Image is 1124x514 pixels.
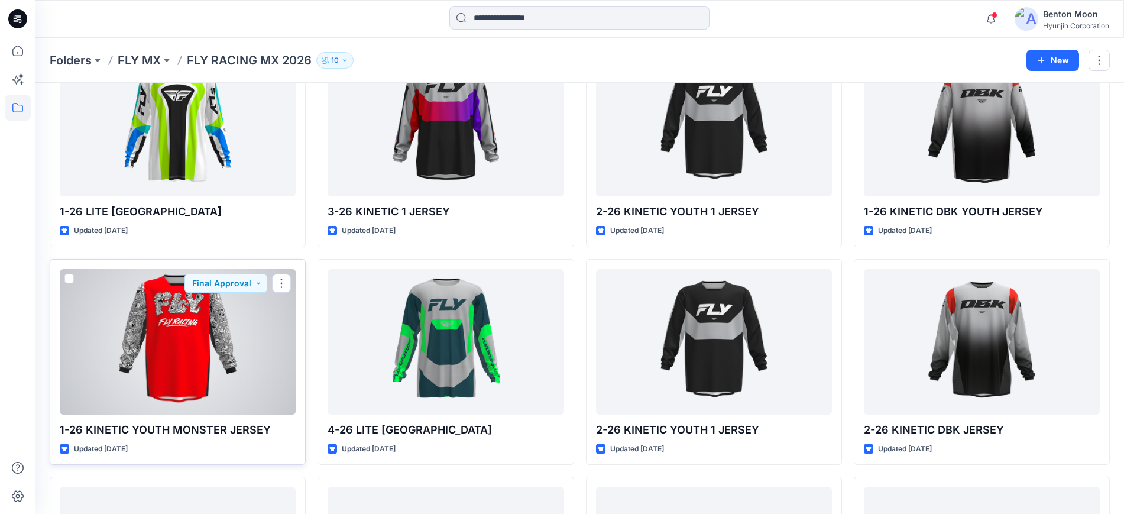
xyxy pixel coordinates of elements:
[1015,7,1038,31] img: avatar
[118,52,161,69] a: FLY MX
[864,422,1100,438] p: 2-26 KINETIC DBK JERSEY
[596,422,832,438] p: 2-26 KINETIC YOUTH 1 JERSEY
[864,269,1100,415] a: 2-26 KINETIC DBK JERSEY
[328,203,563,220] p: 3-26 KINETIC 1 JERSEY
[74,443,128,455] p: Updated [DATE]
[596,269,832,415] a: 2-26 KINETIC YOUTH 1 JERSEY
[596,203,832,220] p: 2-26 KINETIC YOUTH 1 JERSEY
[1043,21,1109,30] div: Hyunjin Corporation
[328,422,563,438] p: 4-26 LITE [GEOGRAPHIC_DATA]
[316,52,354,69] button: 10
[60,422,296,438] p: 1-26 KINETIC YOUTH MONSTER JERSEY
[50,52,92,69] a: Folders
[342,225,396,237] p: Updated [DATE]
[610,443,664,455] p: Updated [DATE]
[74,225,128,237] p: Updated [DATE]
[60,203,296,220] p: 1-26 LITE [GEOGRAPHIC_DATA]
[878,225,932,237] p: Updated [DATE]
[60,269,296,415] a: 1-26 KINETIC YOUTH MONSTER JERSEY
[187,52,312,69] p: FLY RACING MX 2026
[864,203,1100,220] p: 1-26 KINETIC DBK YOUTH JERSEY
[342,443,396,455] p: Updated [DATE]
[596,51,832,196] a: 2-26 KINETIC YOUTH 1 JERSEY
[60,51,296,196] a: 1-26 LITE SE JERSEY
[1043,7,1109,21] div: Benton Moon
[328,269,563,415] a: 4-26 LITE JERSEY
[331,54,339,67] p: 10
[1026,50,1079,71] button: New
[864,51,1100,196] a: 1-26 KINETIC DBK YOUTH JERSEY
[878,443,932,455] p: Updated [DATE]
[610,225,664,237] p: Updated [DATE]
[328,51,563,196] a: 3-26 KINETIC 1 JERSEY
